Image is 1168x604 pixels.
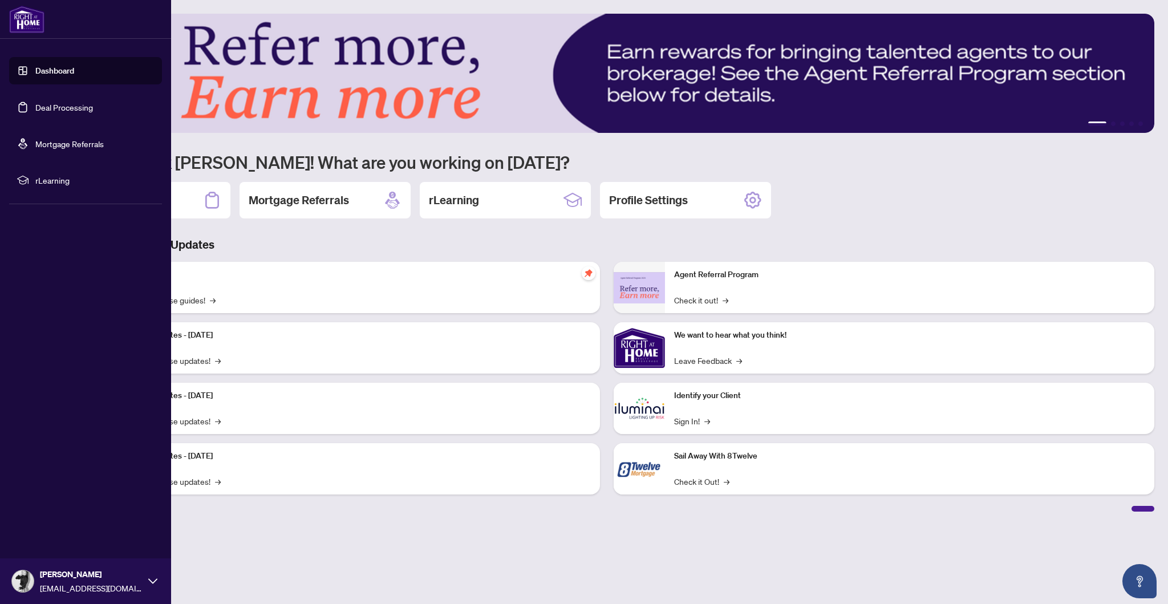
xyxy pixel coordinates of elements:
[120,269,591,281] p: Self-Help
[1122,564,1157,598] button: Open asap
[210,294,216,306] span: →
[249,192,349,208] h2: Mortgage Referrals
[723,294,728,306] span: →
[704,415,710,427] span: →
[35,174,154,187] span: rLearning
[40,582,143,594] span: [EMAIL_ADDRESS][DOMAIN_NAME]
[614,443,665,494] img: Sail Away With 8Twelve
[120,390,591,402] p: Platform Updates - [DATE]
[120,450,591,463] p: Platform Updates - [DATE]
[614,322,665,374] img: We want to hear what you think!
[35,102,93,112] a: Deal Processing
[582,266,595,280] span: pushpin
[674,329,1145,342] p: We want to hear what you think!
[674,450,1145,463] p: Sail Away With 8Twelve
[215,354,221,367] span: →
[59,14,1154,133] img: Slide 0
[674,475,729,488] a: Check it Out!→
[614,272,665,303] img: Agent Referral Program
[429,192,479,208] h2: rLearning
[1138,121,1143,126] button: 5
[59,151,1154,173] h1: Welcome back [PERSON_NAME]! What are you working on [DATE]?
[736,354,742,367] span: →
[674,294,728,306] a: Check it out!→
[1088,121,1106,126] button: 1
[674,354,742,367] a: Leave Feedback→
[614,383,665,434] img: Identify your Client
[40,568,143,581] span: [PERSON_NAME]
[674,390,1145,402] p: Identify your Client
[1111,121,1116,126] button: 2
[9,6,44,33] img: logo
[59,237,1154,253] h3: Brokerage & Industry Updates
[674,269,1145,281] p: Agent Referral Program
[35,139,104,149] a: Mortgage Referrals
[724,475,729,488] span: →
[120,329,591,342] p: Platform Updates - [DATE]
[1129,121,1134,126] button: 4
[215,415,221,427] span: →
[674,415,710,427] a: Sign In!→
[12,570,34,592] img: Profile Icon
[1120,121,1125,126] button: 3
[215,475,221,488] span: →
[609,192,688,208] h2: Profile Settings
[35,66,74,76] a: Dashboard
